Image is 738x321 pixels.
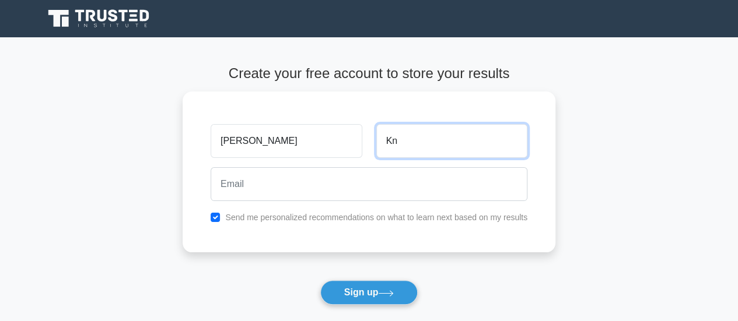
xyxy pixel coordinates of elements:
[225,213,527,222] label: Send me personalized recommendations on what to learn next based on my results
[211,124,362,158] input: First name
[376,124,527,158] input: Last name
[320,280,418,305] button: Sign up
[183,65,555,82] h4: Create your free account to store your results
[211,167,527,201] input: Email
